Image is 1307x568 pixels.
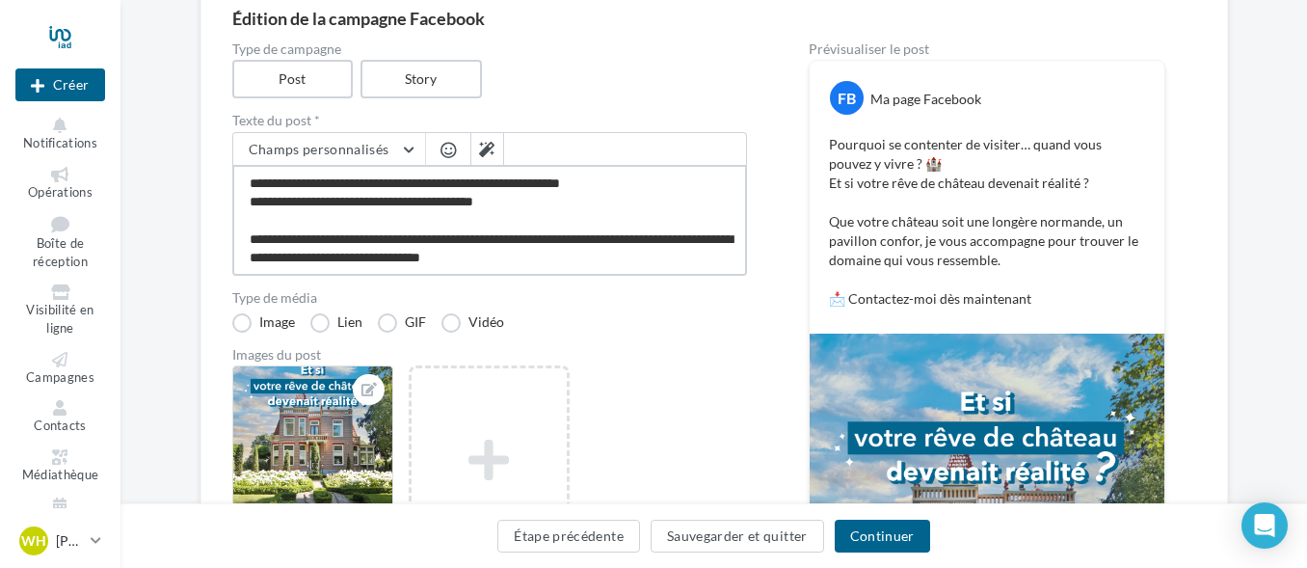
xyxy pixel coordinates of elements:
span: Notifications [23,135,97,150]
div: Open Intercom Messenger [1241,502,1288,549]
button: Créer [15,68,105,101]
p: Pourquoi se contenter de visiter… quand vous pouvez y vivre ? 🏰 Et si votre rêve de château deven... [829,135,1145,309]
a: Opérations [15,163,105,204]
a: Boîte de réception [15,211,105,273]
span: Champs personnalisés [249,141,389,157]
div: Ma page Facebook [870,90,981,109]
label: Type de campagne [232,42,747,56]
span: Contacts [34,418,87,433]
label: Post [232,60,354,98]
div: Images du post [232,348,747,362]
button: Notifications [15,114,105,155]
button: Étape précédente [497,520,640,553]
button: Champs personnalisés [233,133,425,166]
a: Calendrier [15,494,105,535]
span: Opérations [28,184,93,200]
label: Vidéo [441,313,504,333]
span: Boîte de réception [33,236,88,270]
a: Campagnes [15,348,105,390]
button: Sauvegarder et quitter [651,520,824,553]
label: Texte du post * [232,114,747,127]
label: Image [232,313,295,333]
div: Édition de la campagne Facebook [232,10,1196,27]
label: GIF [378,313,426,333]
a: Visibilité en ligne [15,281,105,339]
span: Médiathèque [22,467,99,482]
span: Campagnes [26,369,94,385]
span: WH [21,531,46,551]
a: Médiathèque [15,446,105,487]
button: Continuer [835,520,930,553]
label: Lien [310,313,362,333]
p: [PERSON_NAME] [56,531,83,551]
div: FB [830,81,864,115]
div: Prévisualiser le post [809,42,1165,56]
span: Visibilité en ligne [26,303,93,337]
label: Type de média [232,291,747,305]
div: Nouvelle campagne [15,68,105,101]
a: WH [PERSON_NAME] [15,523,105,559]
a: Contacts [15,396,105,438]
label: Story [360,60,482,98]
